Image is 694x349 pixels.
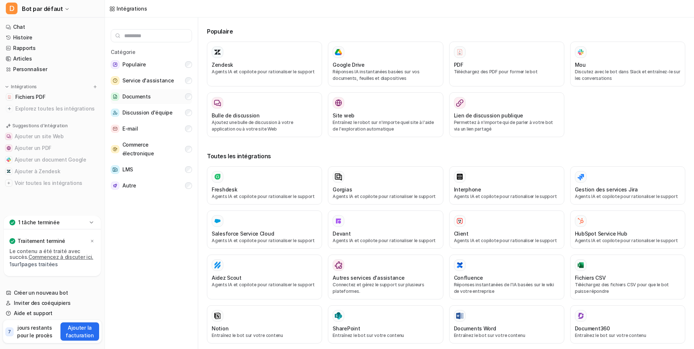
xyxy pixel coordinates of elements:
[3,92,102,102] a: Fichiers PDFFichiers PDF
[328,210,443,249] button: DevantDevantAgents IA et copilote pour rationaliser le support
[207,28,233,35] font: Populaire
[3,131,102,142] button: Add a chat bubbleAjouter un site Web
[122,182,136,189] font: Autre
[111,137,192,161] button: Commerce électroniqueCommerce électronique
[3,32,102,43] a: Histoire
[111,93,119,101] img: Documents
[575,275,606,281] font: Fichiers CSV
[13,24,25,30] font: Chat
[335,312,342,319] img: SharePoint
[13,66,47,72] font: Personnaliser
[328,255,443,299] button: Autres services d'assistanceAutres services d'assistanceConnectez et gérez le support sur plusieu...
[212,194,315,199] font: Agents IA et copilote pour rationaliser le support
[454,112,523,119] font: Lien de discussion publique
[15,156,86,163] font: Ajouter un document Google
[207,210,322,249] button: Salesforce Service CloudSalesforce Service CloudAgents IA et copilote pour rationaliser le support
[456,49,463,55] img: PDF
[335,261,342,269] img: Autres services d'assistance
[11,84,37,89] font: Intégrations
[9,4,15,13] font: D
[7,134,11,139] img: Add a chat bubble
[577,261,584,269] img: Fichiers CSV
[3,288,102,298] a: Créer un nouveau bot
[111,49,135,55] font: Catégorie
[212,120,293,132] font: Ajoutez une bulle de discussion à votre application ou à votre site Web
[575,325,610,331] font: Document360
[21,261,58,267] font: pages traitées
[212,325,228,331] font: Notion
[13,55,32,62] font: Articles
[111,57,192,72] button: PopulairePopulaire
[207,42,322,86] button: ZendeskAgents IA et copilote pour rationaliser le support
[3,308,102,318] a: Aide et support
[575,282,669,294] font: Téléchargez des fichiers CSV pour que le bot puisse répondre
[333,282,424,294] font: Connectez et gérez le support sur plusieurs plateformes.
[3,104,102,114] a: Explorez toutes les intégrations
[212,238,315,243] font: Agents IA et copilote pour rationaliser le support
[122,77,174,84] font: Service d'assistance
[207,166,322,205] button: FreshdeskAgents IA et copilote pour rationaliser le support
[7,169,11,174] img: Ajouter à Zendesk
[122,166,133,172] font: LMS
[212,62,233,68] font: Zendesk
[333,230,350,237] font: Devant
[122,93,150,100] font: Documents
[122,61,146,67] font: Populaire
[22,5,63,12] font: Bot par défaut
[3,166,102,177] button: Ajouter à ZendeskAjouter à Zendesk
[7,95,12,99] img: Fichiers PDF
[111,60,119,69] img: Populaire
[207,305,322,344] button: NotionNotionEntraînez le bot sur votre contenu
[3,142,102,154] button: Add a public chat linkAjouter un PDF
[333,238,436,243] font: Agents IA et copilote pour rationaliser le support
[17,325,52,338] font: jours restants pour le procès
[328,305,443,344] button: SharePointSharePointEntraînez le bot sur votre contenu
[111,109,119,117] img: Discussion d'équipe
[111,73,192,88] button: Service d'assistanceService d'assistance
[8,329,11,334] font: 7
[214,312,221,319] img: Notion
[333,62,365,68] font: Google Drive
[15,180,82,186] font: Voir toutes les intégrations
[111,121,192,136] button: E-mailE-mail
[7,158,11,162] img: Add to Slack
[212,230,274,237] font: Salesforce Service Cloud
[449,305,564,344] button: Documents WordDocuments WordEntraînez le bot sur votre contenu
[570,305,685,344] button: Document360Document360Entraînez le bot sur votre contenu
[454,230,468,237] font: Client
[111,145,119,154] img: Commerce électronique
[3,22,102,32] a: Chat
[454,186,481,193] font: Interphone
[449,166,564,205] button: InterphoneAgents IA et copilote pour rationaliser le support
[333,186,352,193] font: Gorgias
[454,275,483,281] font: Confluence
[454,238,557,243] font: Agents IA et copilote pour rationaliser le support
[449,92,564,137] button: Lien de discussion publiquePermettez à n'importe qui de parler à votre bot via un lien partagé
[212,282,315,287] font: Agents IA et copilote pour rationaliser le support
[328,42,443,86] button: Google DriveGoogle DriveRéponses IA instantanées basées sur vos documents, feuilles et diapositives
[14,310,52,316] font: Aide et support
[214,261,221,269] img: Aidez Scout
[14,290,68,296] font: Créer un nouveau bot
[15,105,95,112] font: Explorez toutes les intégrations
[122,125,138,132] font: E-mail
[15,145,51,151] font: Ajouter un PDF
[575,62,586,68] font: Mou
[570,210,685,249] button: HubSpot Service HubHubSpot Service HubAgents IA et copilote pour rationaliser le support
[575,238,678,243] font: Agents IA et copilote pour rationaliser le support
[328,92,443,137] button: Site webSite webEntraînez le robot sur n'importe quel site à l'aide de l'exploration automatique
[9,261,12,267] font: 1
[212,275,242,281] font: Aidez Scout
[3,54,102,64] a: Articles
[13,45,36,51] font: Rapports
[3,64,102,74] a: Personnaliser
[111,165,119,174] img: LMS
[333,120,434,132] font: Entraînez le robot sur n'importe quel site à l'aide de l'exploration automatique
[3,298,102,308] a: Inviter des coéquipiers
[3,43,102,53] a: Rapports
[111,105,192,120] button: Discussion d'équipeDiscussion d'équipe
[575,230,627,237] font: HubSpot Service Hub
[456,313,463,319] img: Documents Word
[122,109,173,116] font: Discussion d'équipe
[454,62,463,68] font: PDF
